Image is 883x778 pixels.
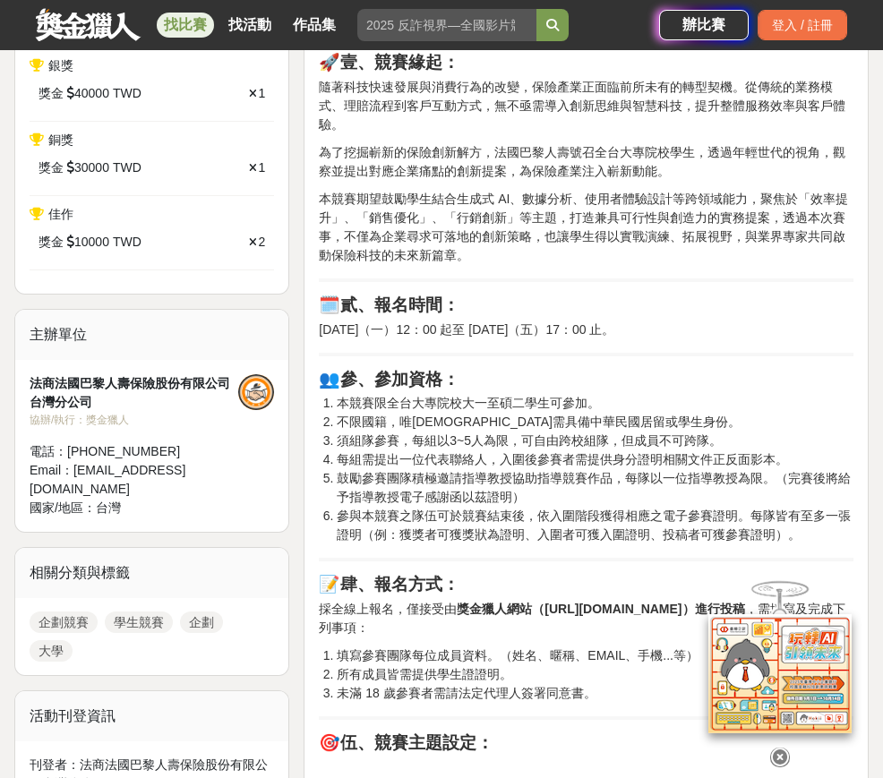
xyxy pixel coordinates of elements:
span: 國家/地區： [30,500,96,515]
span: TWD [113,84,141,103]
span: 獎金 [39,84,64,103]
strong: 👥參、參加資格： [319,370,459,389]
a: 企劃競賽 [30,611,98,633]
span: 2 [259,235,266,249]
div: 協辦/執行： 獎金獵人 [30,412,238,428]
li: 每組需提出一位代表聯絡人，入圍後參賽者需提供身分證明相關文件正反面影本。 [337,450,853,469]
p: [DATE]（一）12：00 起至 [DATE]（五）17：00 止。 [319,321,853,339]
div: 主辦單位 [15,310,288,360]
strong: 🚀壹、競賽緣起： [319,53,459,72]
span: TWD [113,158,141,177]
strong: 獎金獵人網站（[URL][DOMAIN_NAME]）進行投稿 [457,602,744,616]
li: 參與本競賽之隊伍可於競賽結束後，依入圍階段獲得相應之電子參賽證明。每隊皆有至多一張證明（例：獲獎者可獲獎狀為證明、入圍者可獲入圍證明、投稿者可獲參賽證明）。 [337,507,853,544]
p: 隨著科技快速發展與消費行為的改變，保險產業正面臨前所未有的轉型契機。從傳統的業務模式、理賠流程到客戶互動方式，無不亟需導入創新思維與智慧科技，提升整體服務效率與客戶體驗。 [319,78,853,134]
a: 大學 [30,640,73,662]
a: 企劃 [180,611,223,633]
strong: 🎯伍、競賽主題設定： [319,733,493,752]
a: 找活動 [221,13,279,38]
span: 獎金 [39,158,64,177]
span: 佳作 [48,207,73,221]
div: Email： [EMAIL_ADDRESS][DOMAIN_NAME] [30,461,238,499]
span: 台灣 [96,500,121,515]
a: 找比賽 [157,13,214,38]
div: 登入 / 註冊 [758,10,847,40]
li: 不限國籍，唯[DEMOGRAPHIC_DATA]需具備中華民國居留或學生身份。 [337,413,853,432]
li: 所有成員皆需提供學生證證明。 [337,665,853,684]
img: d2146d9a-e6f6-4337-9592-8cefde37ba6b.png [708,614,852,733]
span: 銅獎 [48,133,73,147]
p: 採全線上報名，僅接受由 ，需填寫及完成下列事項： [319,600,853,637]
li: 須組隊參賽，每組以3~5人為限，可自由跨校組隊，但成員不可跨隊。 [337,432,853,450]
div: 法商法國巴黎人壽保險股份有限公司台灣分公司 [30,374,238,412]
p: 為了挖掘嶄新的保險創新解方，法國巴黎人壽號召全台大專院校學生，透過年輕世代的視角，觀察並提出對應企業痛點的創新提案，為保險產業注入嶄新動能。 [319,143,853,181]
strong: 🗓️貳、報名時間： [319,295,459,314]
span: TWD [113,233,141,252]
div: 電話： [PHONE_NUMBER] [30,442,238,461]
span: 獎金 [39,233,64,252]
p: 本競賽期望鼓勵學生結合生成式 AI、數據分析、使用者體驗設計等跨領域能力，聚焦於「效率提升」、「銷售優化」、「行銷創新」等主題，打造兼具可行性與創造力的實務提案，透過本次賽事，不僅為企業尋求可落... [319,190,853,265]
div: 活動刊登資訊 [15,691,288,741]
li: 填寫參賽團隊每位成員資料。（姓名、暱稱、EMAIL、手機...等） [337,646,853,665]
li: 鼓勵參賽團隊積極邀請指導教授協助指導競賽作品，每隊以一位指導教授為限。（完賽後將給予指導教授電子感謝函以茲證明） [337,469,853,507]
span: 30000 [74,158,109,177]
span: 1 [259,86,266,100]
span: 1 [259,160,266,175]
a: 辦比賽 [659,10,749,40]
li: 未滿 18 歲參賽者需請法定代理人簽署同意書。 [337,684,853,703]
span: 10000 [74,233,109,252]
span: 40000 [74,84,109,103]
a: 作品集 [286,13,343,38]
a: 學生競賽 [105,611,173,633]
li: 本競賽限全台大專院校大一至碩二學生可參加。 [337,394,853,413]
strong: 📝肆、報名方式： [319,575,459,594]
input: 2025 反詐視界—全國影片競賽 [357,9,536,41]
span: 銀獎 [48,58,73,73]
div: 相關分類與標籤 [15,548,288,598]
